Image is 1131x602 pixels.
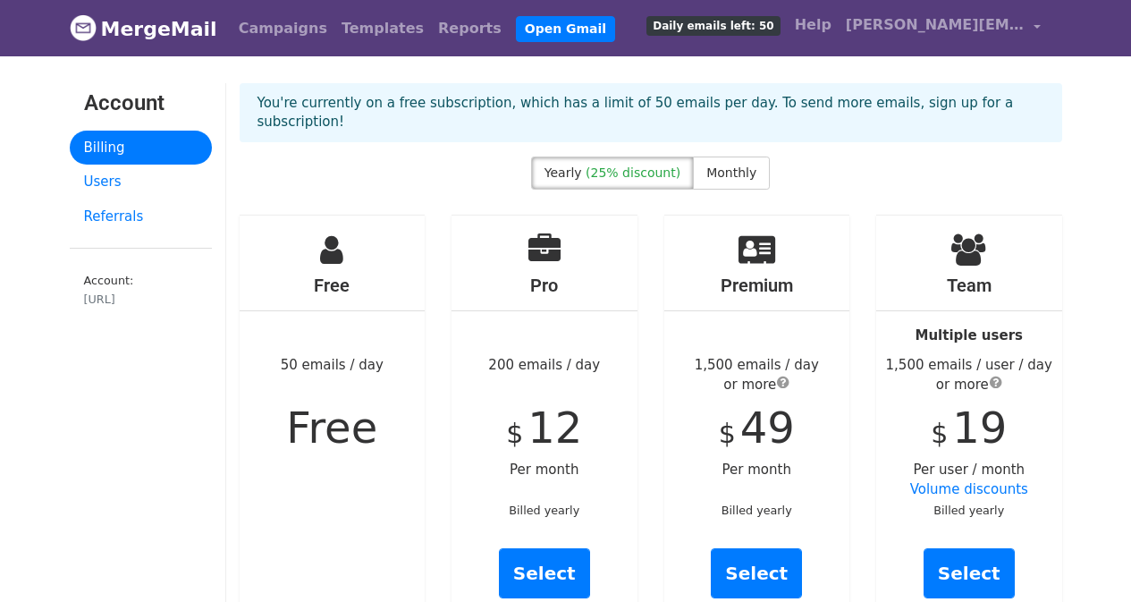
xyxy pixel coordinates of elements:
span: 49 [740,403,795,453]
div: [URL] [84,291,198,308]
span: (25% discount) [586,165,680,180]
span: Free [286,403,377,453]
a: Templates [334,11,431,47]
div: 1,500 emails / user / day or more [876,355,1062,395]
a: Select [924,548,1015,598]
div: 1,500 emails / day or more [664,355,850,395]
span: [PERSON_NAME][EMAIL_ADDRESS] [846,14,1025,36]
h4: Team [876,275,1062,296]
a: Open Gmail [516,16,615,42]
a: MergeMail [70,10,217,47]
h3: Account [84,90,198,116]
span: Monthly [706,165,756,180]
small: Billed yearly [722,504,792,517]
h4: Pro [452,275,637,296]
a: Help [788,7,839,43]
h4: Premium [664,275,850,296]
span: 12 [528,403,582,453]
span: $ [506,418,523,449]
strong: Multiple users [916,327,1023,343]
p: You're currently on a free subscription, which has a limit of 50 emails per day. To send more ema... [257,94,1044,131]
small: Billed yearly [509,504,579,517]
a: Select [711,548,802,598]
span: $ [719,418,736,449]
span: Yearly [544,165,582,180]
a: Campaigns [232,11,334,47]
h4: Free [240,275,426,296]
span: Daily emails left: 50 [646,16,780,36]
a: [PERSON_NAME][EMAIL_ADDRESS] [839,7,1048,49]
span: $ [931,418,948,449]
a: Reports [431,11,509,47]
a: Volume discounts [910,481,1028,497]
small: Account: [84,274,198,308]
img: MergeMail logo [70,14,97,41]
small: Billed yearly [933,504,1004,517]
a: Daily emails left: 50 [639,7,787,43]
a: Users [70,165,212,199]
a: Billing [70,131,212,165]
span: 19 [952,403,1007,453]
a: Referrals [70,199,212,234]
a: Select [499,548,590,598]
